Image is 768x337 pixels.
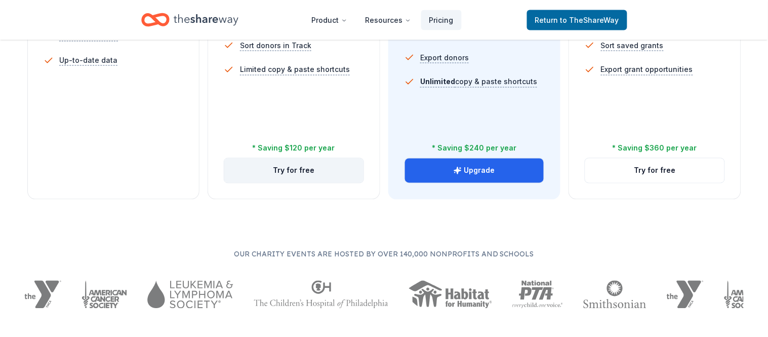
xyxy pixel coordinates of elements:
img: The Children's Hospital of Philadelphia [254,281,388,309]
a: Returnto TheShareWay [527,10,627,30]
nav: Main [304,8,462,32]
span: Limited copy & paste shortcuts [240,64,350,76]
span: Export donors [421,52,469,64]
span: Export grant opportunities [601,64,693,76]
span: Up-to-date data [60,55,118,67]
button: Upgrade [405,159,544,183]
img: Leukemia & Lymphoma Society [147,281,233,309]
p: Our charity events are hosted by over 140,000 nonprofits and schools [24,248,744,260]
span: copy & paste shortcuts [421,78,538,86]
button: Resources [357,10,419,30]
span: Unlimited [421,78,456,86]
img: YMCA [24,281,61,309]
a: Home [141,8,238,32]
div: * Saving $240 per year [432,142,516,155]
span: Sort saved grants [601,40,664,52]
img: American Cancer Society [82,281,128,309]
span: Return [535,14,619,26]
img: YMCA [667,281,704,309]
img: Smithsonian [583,281,646,309]
div: * Saving $360 per year [613,142,697,155]
img: Habitat for Humanity [409,281,492,309]
button: Try for free [585,159,724,183]
button: Try for free [224,159,363,183]
span: Sort donors in Track [240,40,311,52]
button: Product [304,10,355,30]
div: * Saving $120 per year [253,142,335,155]
img: National PTA [512,281,563,309]
span: to TheShareWay [560,16,619,24]
a: Pricing [421,10,462,30]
